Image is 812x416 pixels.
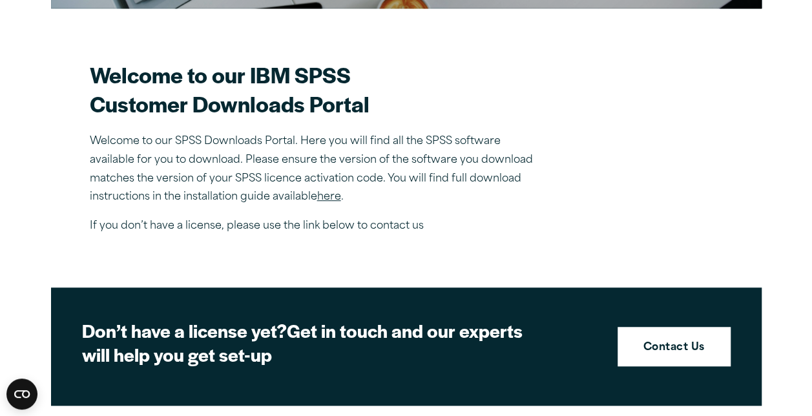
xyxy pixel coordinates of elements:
strong: Don’t have a license yet? [82,317,287,343]
a: here [317,192,341,202]
p: If you don’t have a license, please use the link below to contact us [90,217,542,236]
button: Open CMP widget [6,379,37,410]
h2: Welcome to our IBM SPSS Customer Downloads Portal [90,60,542,118]
p: Welcome to our SPSS Downloads Portal. Here you will find all the SPSS software available for you ... [90,132,542,207]
a: Contact Us [618,327,731,367]
h2: Get in touch and our experts will help you get set-up [82,318,534,367]
strong: Contact Us [643,340,705,357]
